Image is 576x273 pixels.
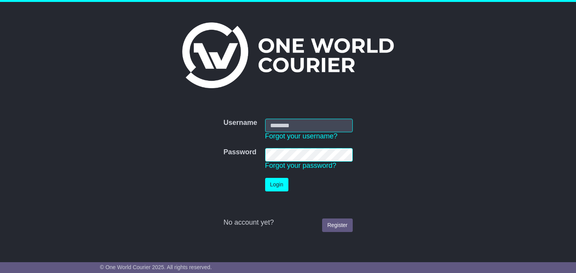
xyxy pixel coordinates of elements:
div: No account yet? [223,218,352,227]
button: Login [265,178,288,191]
a: Register [322,218,352,232]
img: One World [182,22,394,88]
a: Forgot your password? [265,162,336,169]
label: Password [223,148,256,157]
a: Forgot your username? [265,132,338,140]
label: Username [223,119,257,127]
span: © One World Courier 2025. All rights reserved. [100,264,212,270]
